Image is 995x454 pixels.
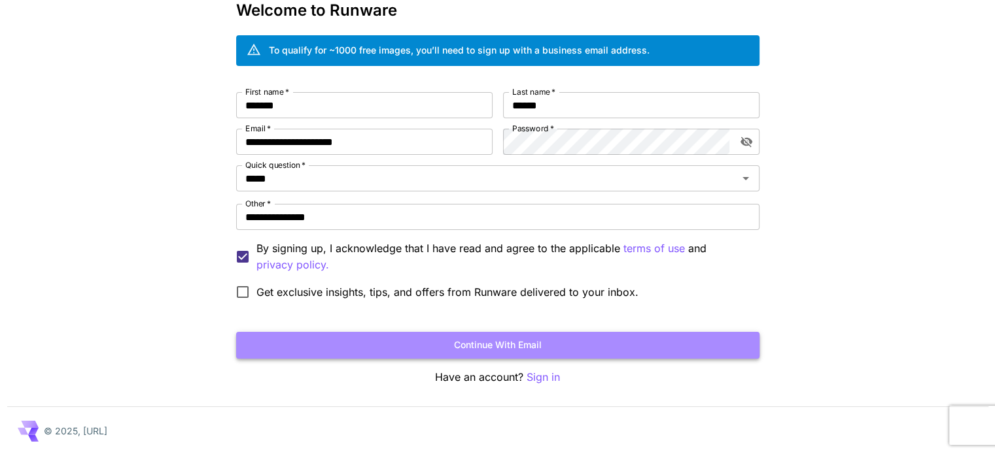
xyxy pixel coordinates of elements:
button: toggle password visibility [735,130,758,154]
label: Email [245,123,271,134]
label: Quick question [245,159,305,170]
p: privacy policy. [256,257,329,273]
h3: Welcome to Runware [236,1,759,20]
button: Continue with email [236,332,759,359]
label: Other [245,198,271,209]
p: By signing up, I acknowledge that I have read and agree to the applicable and [256,240,749,273]
div: To qualify for ~1000 free images, you’ll need to sign up with a business email address. [269,43,650,57]
label: First name [245,86,289,97]
button: By signing up, I acknowledge that I have read and agree to the applicable and privacy policy. [623,240,685,257]
p: terms of use [623,240,685,257]
label: Password [512,123,554,134]
button: Sign in [527,369,560,385]
button: By signing up, I acknowledge that I have read and agree to the applicable terms of use and [256,257,329,273]
button: Open [737,169,755,187]
p: Have an account? [236,369,759,385]
p: © 2025, [URL] [44,424,107,438]
label: Last name [512,86,555,97]
span: Get exclusive insights, tips, and offers from Runware delivered to your inbox. [256,284,638,300]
